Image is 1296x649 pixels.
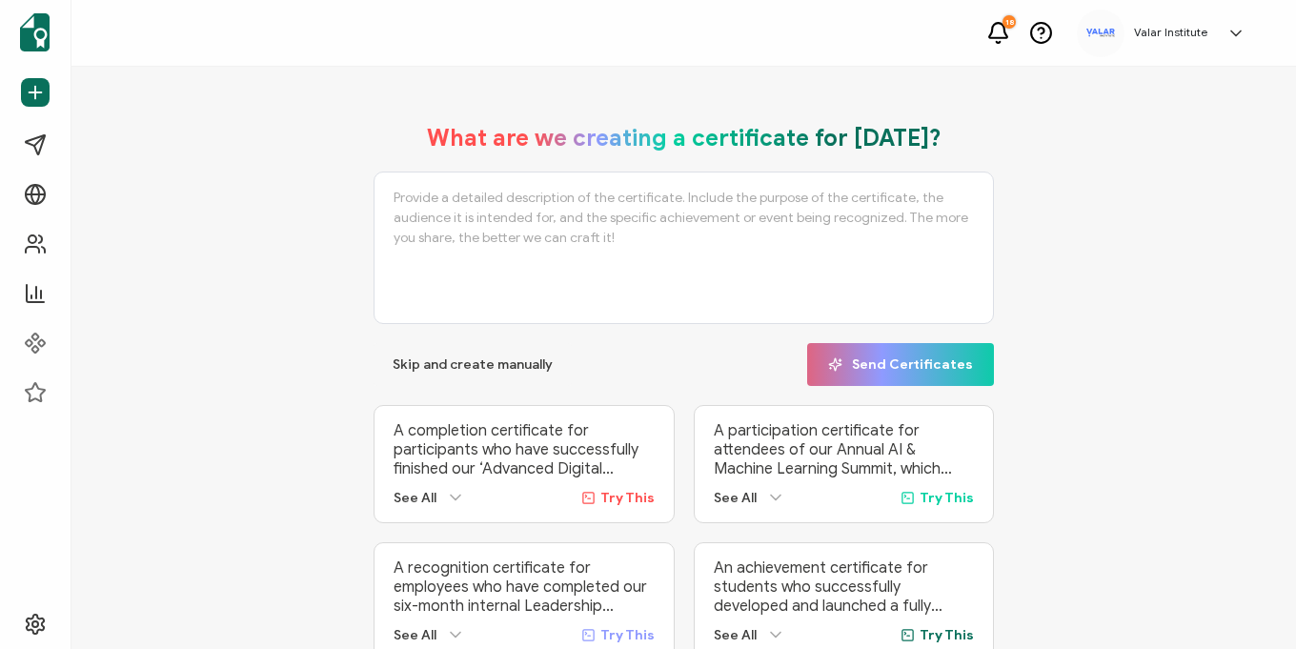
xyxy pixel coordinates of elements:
[920,627,974,643] span: Try This
[20,13,50,51] img: sertifier-logomark-colored.svg
[807,343,994,386] button: Send Certificates
[394,421,655,478] p: A completion certificate for participants who have successfully finished our ‘Advanced Digital Ma...
[394,558,655,616] p: A recognition certificate for employees who have completed our six-month internal Leadership Deve...
[427,124,942,152] h1: What are we creating a certificate for [DATE]?
[1086,29,1115,36] img: 9d7cedca-7689-4f57-a5df-1b05e96c1e61.svg
[600,627,655,643] span: Try This
[714,421,975,478] p: A participation certificate for attendees of our Annual AI & Machine Learning Summit, which broug...
[394,627,436,643] span: See All
[393,358,553,372] span: Skip and create manually
[828,357,973,372] span: Send Certificates
[714,490,757,506] span: See All
[600,490,655,506] span: Try This
[714,558,975,616] p: An achievement certificate for students who successfully developed and launched a fully functiona...
[1002,15,1016,29] div: 18
[374,343,572,386] button: Skip and create manually
[714,627,757,643] span: See All
[394,490,436,506] span: See All
[1134,26,1207,39] h5: Valar Institute
[920,490,974,506] span: Try This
